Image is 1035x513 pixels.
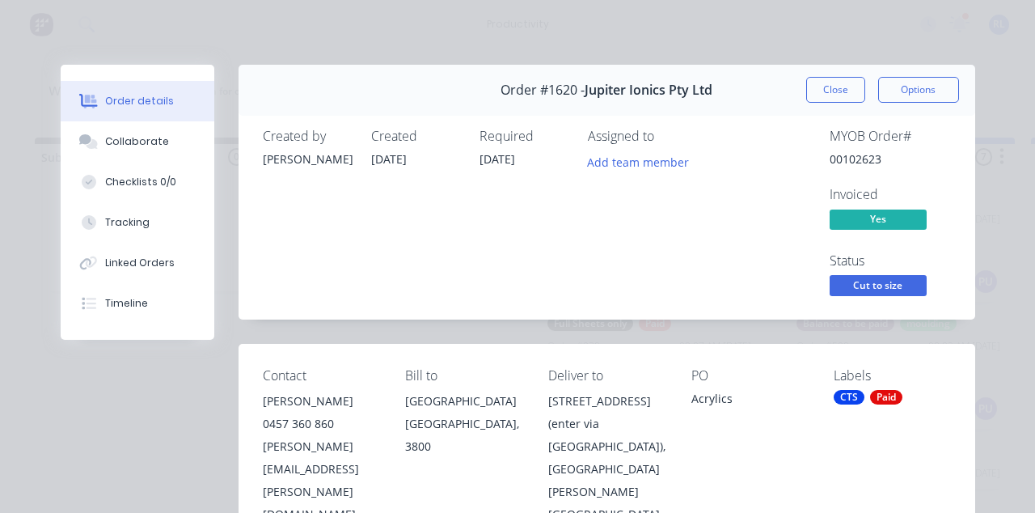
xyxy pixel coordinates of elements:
[588,151,698,172] button: Add team member
[830,253,951,269] div: Status
[501,83,585,98] span: Order #1620 -
[105,94,174,108] div: Order details
[405,390,522,413] div: [GEOGRAPHIC_DATA]
[61,283,214,324] button: Timeline
[878,77,959,103] button: Options
[585,83,712,98] span: Jupiter Ionics Pty Ltd
[806,77,865,103] button: Close
[691,390,809,413] div: Acrylics
[834,390,864,405] div: CTS
[371,151,407,167] span: [DATE]
[61,162,214,202] button: Checklists 0/0
[105,256,175,270] div: Linked Orders
[578,151,697,172] button: Add team member
[105,215,150,230] div: Tracking
[548,368,665,384] div: Deliver to
[263,129,352,144] div: Created by
[548,390,665,481] div: [STREET_ADDRESS] (enter via [GEOGRAPHIC_DATA]), [GEOGRAPHIC_DATA]
[405,390,522,458] div: [GEOGRAPHIC_DATA][GEOGRAPHIC_DATA], 3800
[830,275,927,299] button: Cut to size
[691,368,809,384] div: PO
[405,413,522,458] div: [GEOGRAPHIC_DATA], 3800
[61,121,214,162] button: Collaborate
[834,368,951,384] div: Labels
[405,368,522,384] div: Bill to
[479,129,568,144] div: Required
[263,390,380,413] div: [PERSON_NAME]
[830,129,951,144] div: MYOB Order #
[105,175,176,189] div: Checklists 0/0
[830,187,951,202] div: Invoiced
[61,202,214,243] button: Tracking
[588,129,750,144] div: Assigned to
[263,368,380,384] div: Contact
[263,413,380,435] div: 0457 360 860
[61,243,214,283] button: Linked Orders
[61,81,214,121] button: Order details
[479,151,515,167] span: [DATE]
[371,129,460,144] div: Created
[263,151,352,167] div: [PERSON_NAME]
[830,210,927,230] span: Yes
[105,296,148,311] div: Timeline
[870,390,902,405] div: Paid
[830,151,951,167] div: 00102623
[105,134,169,149] div: Collaborate
[830,275,927,295] span: Cut to size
